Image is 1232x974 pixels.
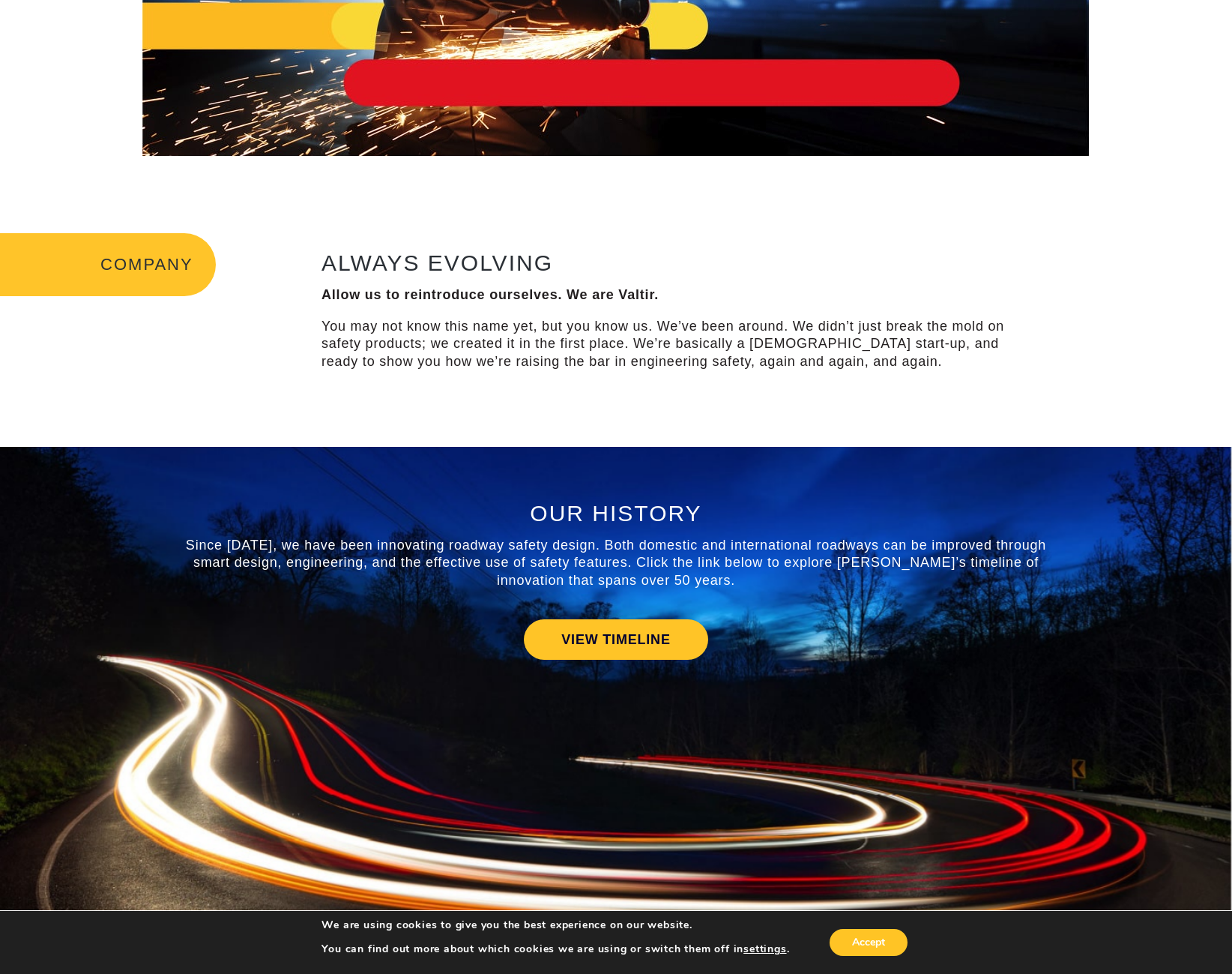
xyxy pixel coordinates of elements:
a: VIEW TIMELINE [524,619,707,660]
h2: ALWAYS EVOLVING [321,250,1033,275]
p: We are using cookies to give you the best experience on our website. [321,919,789,932]
span: Since [DATE], we have been innovating roadway safety design. Both domestic and international road... [186,538,1046,588]
button: settings [743,943,786,956]
strong: Allow us to reintroduce ourselves. We are Valtir. [321,287,659,302]
p: You may not know this name yet, but you know us. We’ve been around. We didn’t just break the mold... [321,318,1033,370]
button: Accept [830,929,908,956]
p: You can find out more about which cookies we are using or switch them off in . [321,943,789,956]
span: OUR HISTORY [530,501,701,526]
